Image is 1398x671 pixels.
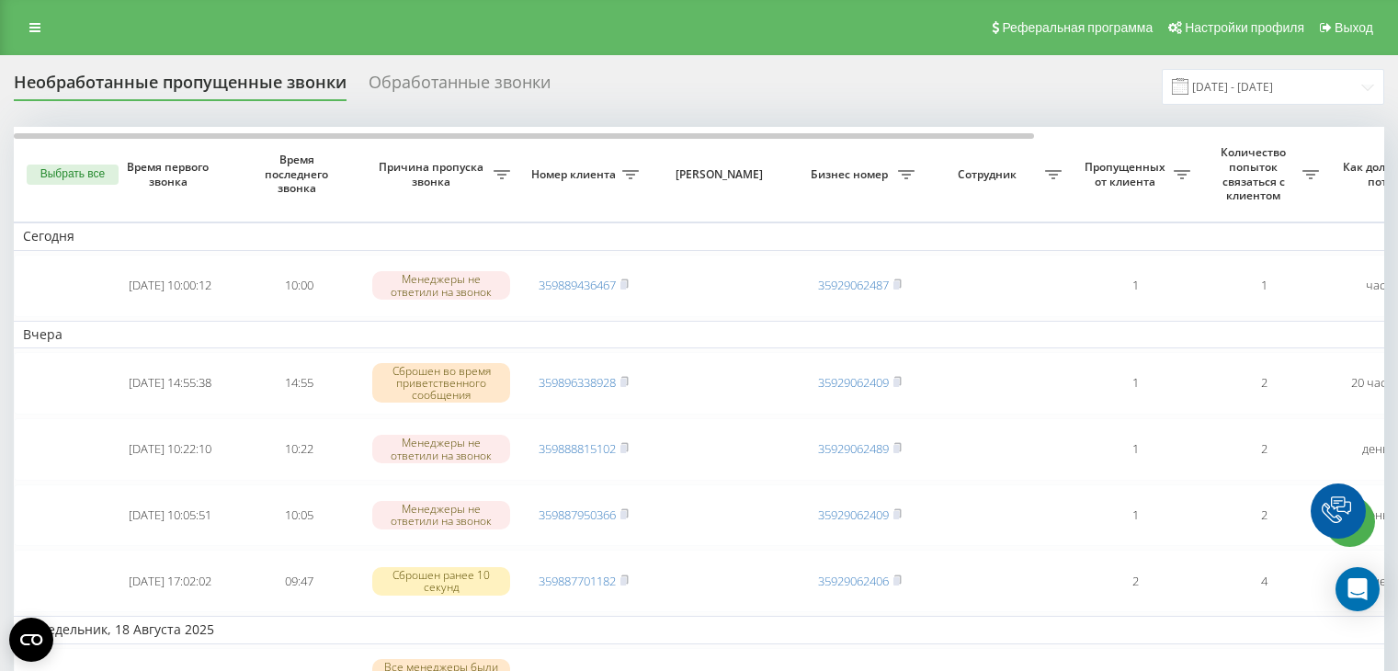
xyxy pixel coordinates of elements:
[1071,255,1199,317] td: 1
[372,435,510,462] div: Менеджеры не ответили на звонок
[1071,550,1199,612] td: 2
[234,418,363,481] td: 10:22
[372,501,510,529] div: Менеджеры не ответили на звонок
[369,73,551,101] div: Обработанные звонки
[14,73,347,101] div: Необработанные пропущенные звонки
[539,277,616,293] a: 359889436467
[804,167,898,182] span: Бизнес номер
[1209,145,1302,202] span: Количество попыток связаться с клиентом
[1002,20,1153,35] span: Реферальная программа
[1199,484,1328,547] td: 2
[234,550,363,612] td: 09:47
[372,363,510,404] div: Сброшен во время приветственного сообщения
[818,573,889,589] a: 35929062406
[1071,484,1199,547] td: 1
[539,440,616,457] a: 359888815102
[933,167,1045,182] span: Сотрудник
[372,567,510,595] div: Сброшен ранее 10 секунд
[1199,418,1328,481] td: 2
[249,153,348,196] span: Время последнего звонка
[1071,418,1199,481] td: 1
[234,255,363,317] td: 10:00
[234,484,363,547] td: 10:05
[1199,352,1328,415] td: 2
[539,573,616,589] a: 359887701182
[818,374,889,391] a: 35929062409
[1335,20,1373,35] span: Выход
[539,506,616,523] a: 359887950366
[27,165,119,185] button: Выбрать все
[529,167,622,182] span: Номер клиента
[1335,567,1380,611] div: Open Intercom Messenger
[818,277,889,293] a: 35929062487
[372,160,494,188] span: Причина пропуска звонка
[1071,352,1199,415] td: 1
[539,374,616,391] a: 359896338928
[818,440,889,457] a: 35929062489
[106,255,234,317] td: [DATE] 10:00:12
[1199,550,1328,612] td: 4
[106,418,234,481] td: [DATE] 10:22:10
[106,352,234,415] td: [DATE] 14:55:38
[1080,160,1174,188] span: Пропущенных от клиента
[234,352,363,415] td: 14:55
[9,618,53,662] button: Open CMP widget
[120,160,220,188] span: Время первого звонка
[372,271,510,299] div: Менеджеры не ответили на звонок
[106,484,234,547] td: [DATE] 10:05:51
[106,550,234,612] td: [DATE] 17:02:02
[1185,20,1304,35] span: Настройки профиля
[818,506,889,523] a: 35929062409
[664,167,779,182] span: [PERSON_NAME]
[1199,255,1328,317] td: 1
